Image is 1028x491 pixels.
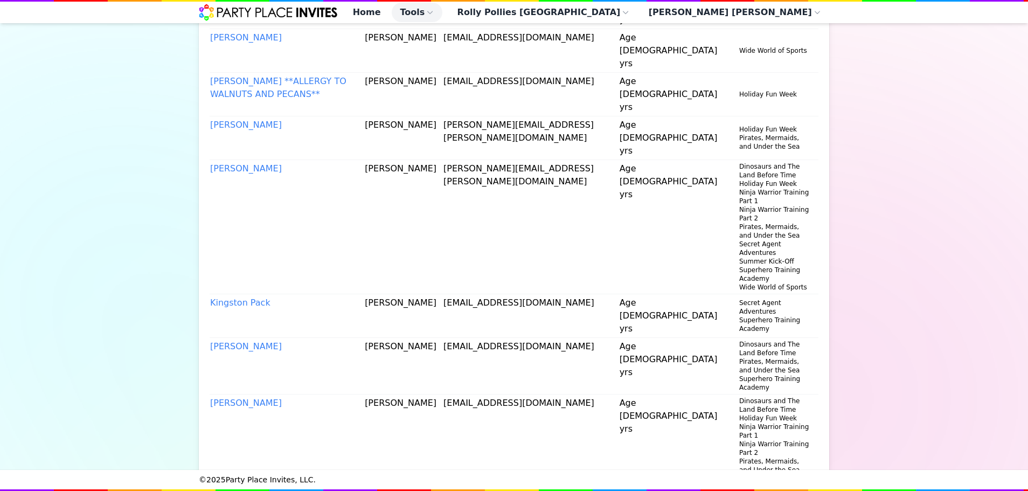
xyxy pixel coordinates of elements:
div: Holiday Fun Week [739,125,812,134]
a: [PERSON_NAME] **ALLERGY TO WALNUTS AND PECANS** [210,76,346,99]
td: [EMAIL_ADDRESS][DOMAIN_NAME] [443,29,619,73]
a: [PERSON_NAME] [210,398,282,408]
td: Age [DEMOGRAPHIC_DATA] yrs [619,73,739,116]
div: Wide World of Sports [739,283,812,292]
div: Holiday Fun Week [739,90,812,99]
div: Secret Agent Adventures [739,299,812,316]
td: [PERSON_NAME][EMAIL_ADDRESS][PERSON_NAME][DOMAIN_NAME] [443,160,619,294]
img: Party Place Invites [199,4,338,21]
td: Age [DEMOGRAPHIC_DATA] yrs [619,160,739,294]
td: Age [DEMOGRAPHIC_DATA] yrs [619,116,739,160]
td: Age [DEMOGRAPHIC_DATA] yrs [619,29,739,73]
td: [EMAIL_ADDRESS][DOMAIN_NAME] [443,73,619,116]
td: [EMAIL_ADDRESS][DOMAIN_NAME] [443,338,619,395]
div: Holiday Fun Week [739,179,812,188]
div: Pirates, Mermaids, and Under the Sea [739,223,812,240]
div: Ninja Warrior Training Part 1 [739,188,812,205]
div: Superhero Training Academy [739,375,812,392]
td: [EMAIL_ADDRESS][DOMAIN_NAME] [443,294,619,338]
td: [PERSON_NAME] [364,338,443,395]
div: Ninja Warrior Training Part 2 [739,440,812,457]
div: Pirates, Mermaids, and Under the Sea [739,457,812,474]
td: [PERSON_NAME] [364,73,443,116]
div: Ninja Warrior Training Part 2 [739,205,812,223]
a: [PERSON_NAME] [210,32,282,43]
td: [PERSON_NAME] [364,116,443,160]
button: Rolly Pollies [GEOGRAPHIC_DATA] [449,3,638,22]
a: [PERSON_NAME] [210,163,282,174]
a: Kingston Pack [210,298,270,308]
div: Pirates, Mermaids, and Under the Sea [739,134,812,151]
a: Home [344,3,390,22]
div: Dinosaurs and The Land Before Time [739,340,812,357]
td: [PERSON_NAME][EMAIL_ADDRESS][PERSON_NAME][DOMAIN_NAME] [443,116,619,160]
div: Summer Kick-Off [739,257,812,266]
a: [PERSON_NAME] [210,341,282,351]
div: Dinosaurs and The Land Before Time [739,397,812,414]
div: Superhero Training Academy [739,316,812,333]
button: Tools [392,3,442,22]
div: © 2025 Party Place Invites, LLC. [199,470,829,489]
button: [PERSON_NAME] [PERSON_NAME] [640,3,829,22]
div: Secret Agent Adventures [739,240,812,257]
div: Holiday Fun Week [739,414,812,423]
td: [PERSON_NAME] [364,29,443,73]
a: [PERSON_NAME] [210,120,282,130]
div: Wide World of Sports [739,46,812,55]
div: Superhero Training Academy [739,266,812,283]
div: Ninja Warrior Training Part 1 [739,423,812,440]
div: Dinosaurs and The Land Before Time [739,162,812,179]
td: [PERSON_NAME] [364,160,443,294]
td: [PERSON_NAME] [364,294,443,338]
td: Age [DEMOGRAPHIC_DATA] yrs [619,294,739,338]
div: Pirates, Mermaids, and Under the Sea [739,357,812,375]
td: Age [DEMOGRAPHIC_DATA] yrs [619,338,739,395]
